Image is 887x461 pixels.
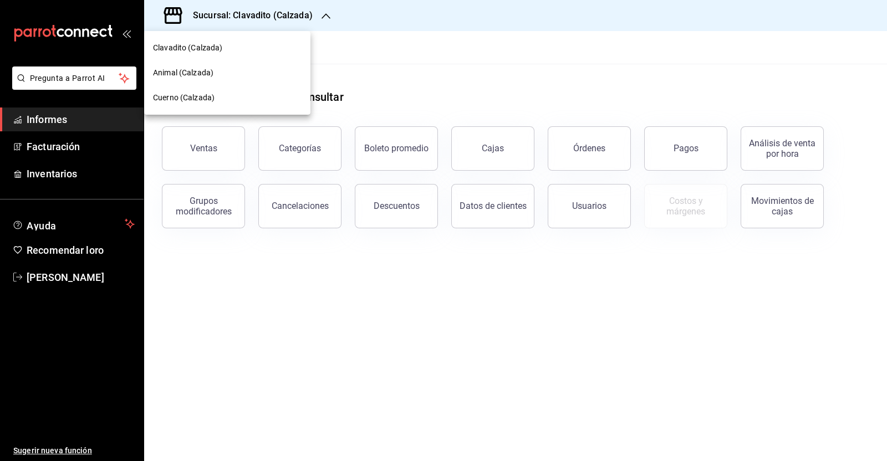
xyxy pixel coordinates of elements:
[144,85,310,110] div: Cuerno (Calzada)
[144,35,310,60] div: Clavadito (Calzada)
[144,60,310,85] div: Animal (Calzada)
[153,68,213,77] font: Animal (Calzada)
[153,93,215,102] font: Cuerno (Calzada)
[153,43,223,52] font: Clavadito (Calzada)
